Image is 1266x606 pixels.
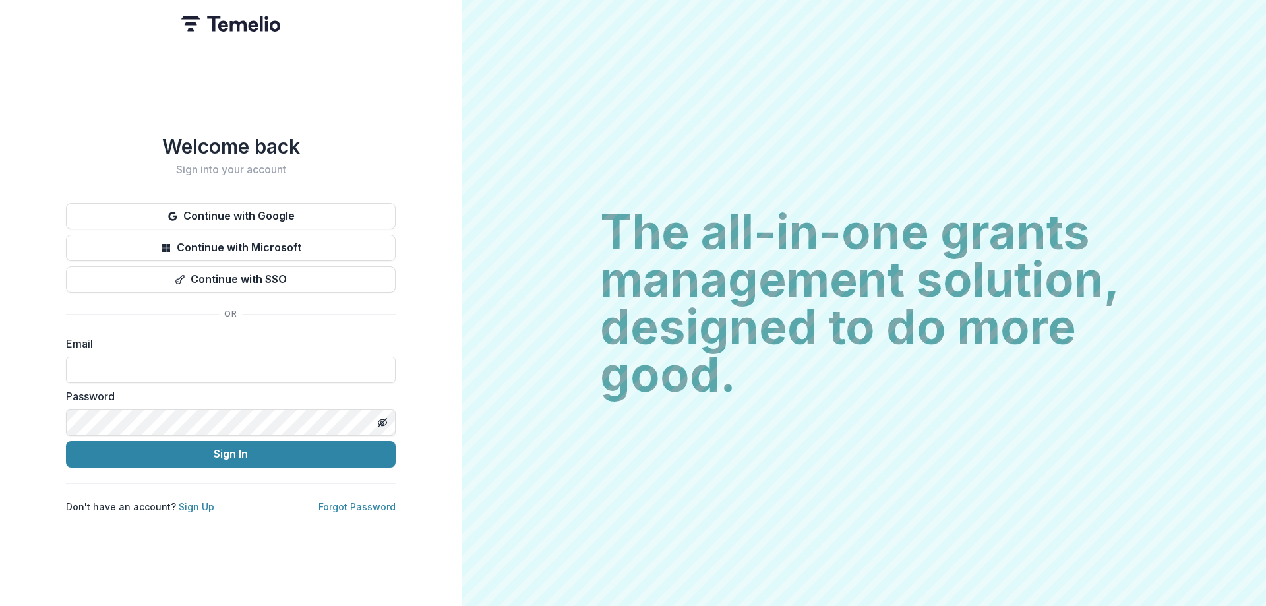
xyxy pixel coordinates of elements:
a: Sign Up [179,501,214,512]
button: Continue with SSO [66,266,396,293]
button: Sign In [66,441,396,468]
h2: Sign into your account [66,164,396,176]
button: Continue with Google [66,203,396,229]
p: Don't have an account? [66,500,214,514]
label: Email [66,336,388,351]
img: Temelio [181,16,280,32]
h1: Welcome back [66,135,396,158]
button: Toggle password visibility [372,412,393,433]
label: Password [66,388,388,404]
a: Forgot Password [318,501,396,512]
button: Continue with Microsoft [66,235,396,261]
